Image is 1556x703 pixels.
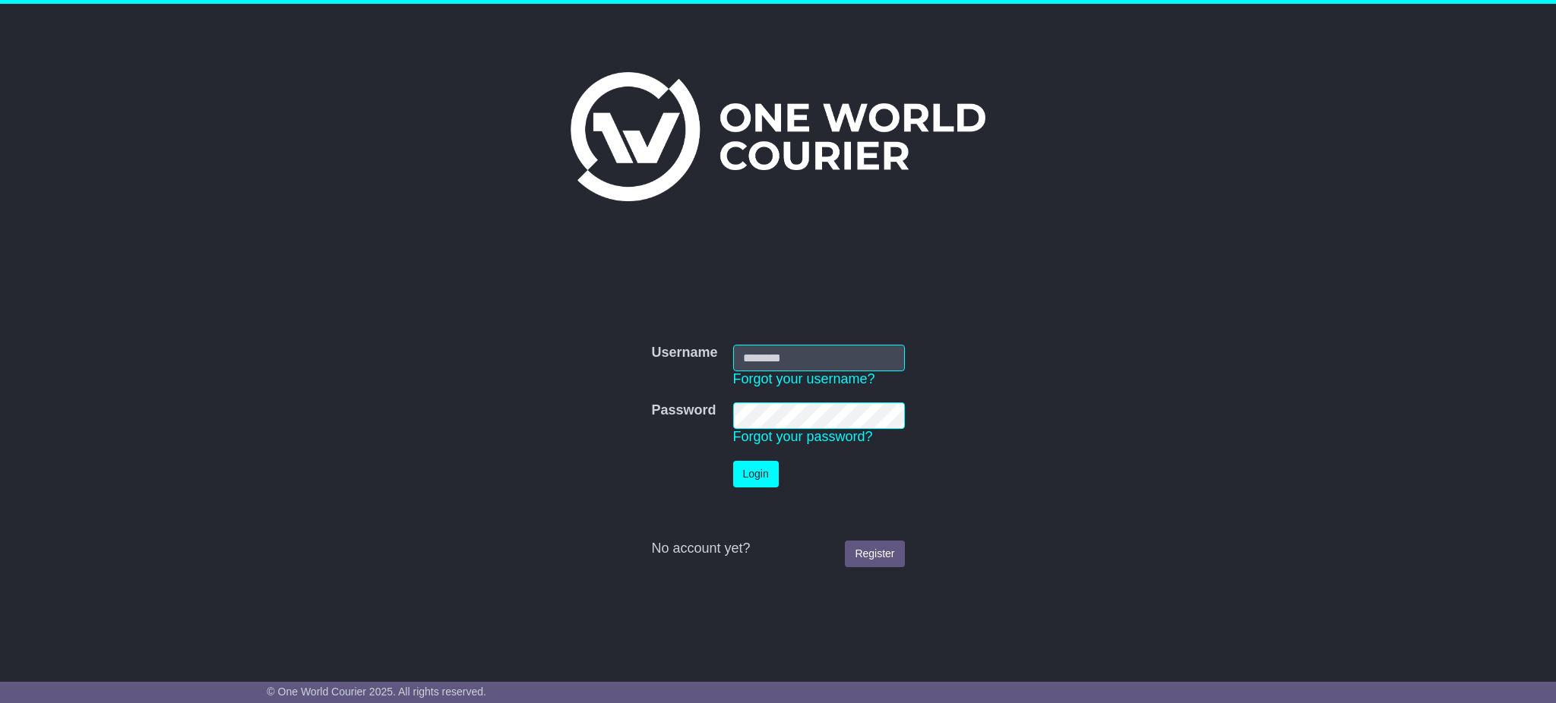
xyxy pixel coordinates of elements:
[733,461,779,487] button: Login
[267,686,486,698] span: © One World Courier 2025. All rights reserved.
[733,371,875,386] a: Forgot your username?
[651,541,904,557] div: No account yet?
[733,429,873,444] a: Forgot your password?
[845,541,904,567] a: Register
[571,72,985,201] img: One World
[651,345,717,361] label: Username
[651,402,716,419] label: Password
